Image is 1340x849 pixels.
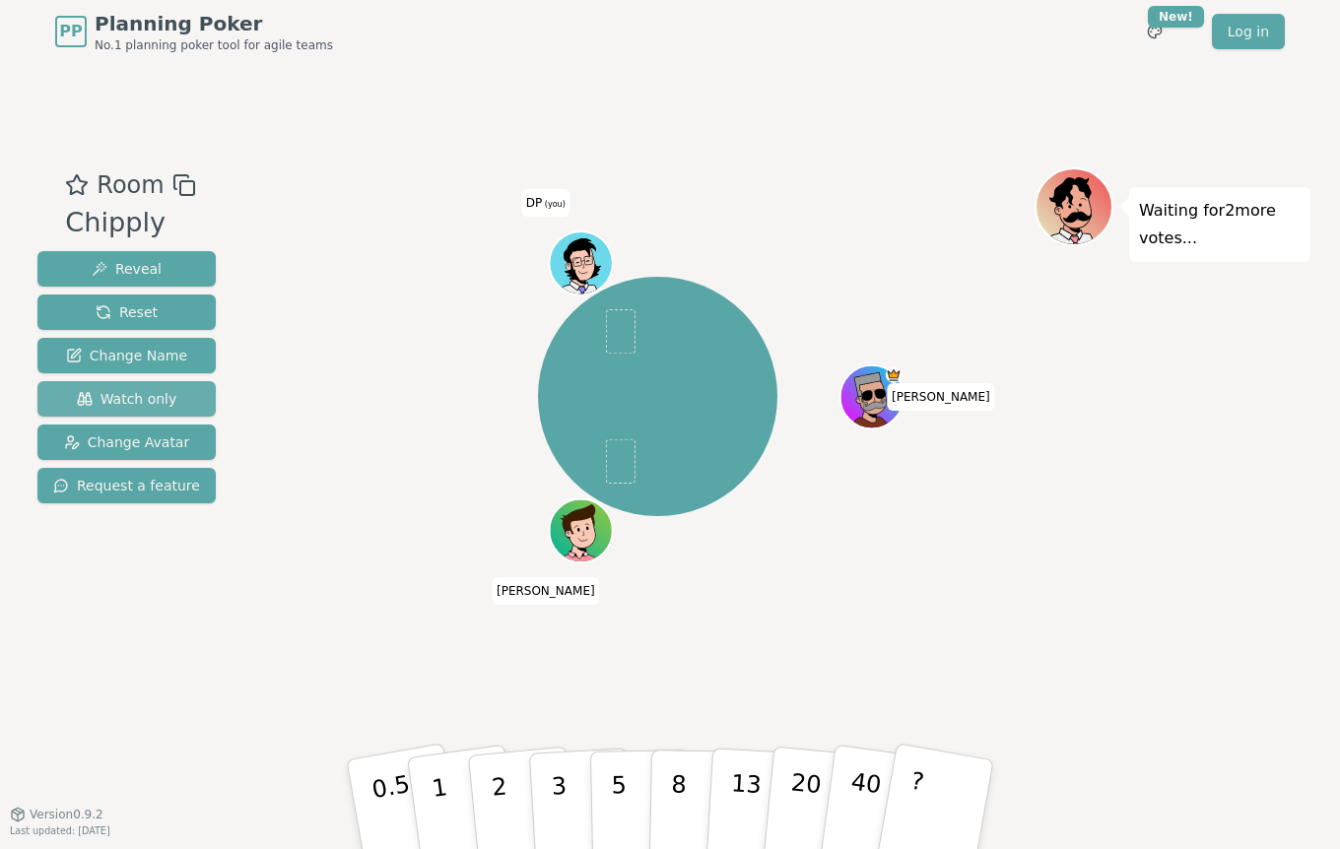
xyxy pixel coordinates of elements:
[92,259,162,279] span: Reveal
[95,10,333,37] span: Planning Poker
[77,389,177,409] span: Watch only
[521,189,570,217] span: Click to change your name
[887,383,995,411] span: Click to change your name
[95,37,333,53] span: No.1 planning poker tool for agile teams
[1139,197,1301,252] p: Waiting for 2 more votes...
[37,251,216,287] button: Reveal
[1212,14,1285,49] a: Log in
[55,10,333,53] a: PPPlanning PokerNo.1 planning poker tool for agile teams
[97,167,164,203] span: Room
[10,807,103,822] button: Version0.9.2
[542,200,566,209] span: (you)
[37,381,216,417] button: Watch only
[37,338,216,373] button: Change Name
[66,346,187,365] span: Change Name
[59,20,82,43] span: PP
[1148,6,1204,28] div: New!
[551,232,610,292] button: Click to change your avatar
[65,203,195,243] div: Chipply
[96,302,158,322] span: Reset
[492,576,600,604] span: Click to change your name
[65,167,89,203] button: Add as favourite
[53,476,200,495] span: Request a feature
[64,432,190,452] span: Change Avatar
[10,825,110,836] span: Last updated: [DATE]
[37,468,216,503] button: Request a feature
[885,366,901,382] span: Melissa is the host
[37,294,216,330] button: Reset
[1137,14,1172,49] button: New!
[37,424,216,460] button: Change Avatar
[30,807,103,822] span: Version 0.9.2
